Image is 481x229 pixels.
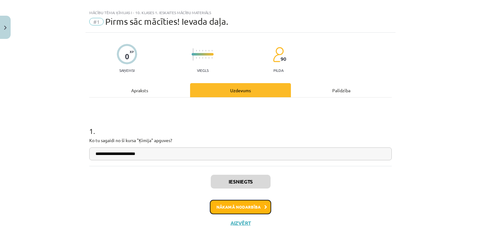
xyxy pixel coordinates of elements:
[105,16,228,27] span: Pirms sāc mācīties! Ievada daļa.
[229,220,252,226] button: Aizvērt
[211,175,271,189] button: Iesniegts
[190,83,291,97] div: Uzdevums
[89,83,190,97] div: Apraksts
[193,48,194,61] img: icon-long-line-d9ea69661e0d244f92f715978eff75569469978d946b2353a9bb055b3ed8787d.svg
[89,18,104,25] span: #1
[273,68,283,72] p: pilda
[210,200,271,214] button: Nākamā nodarbība
[117,68,137,72] p: Saņemsi
[89,137,392,144] p: Ko tu sagaidi no šī kursa "Ķīmija" apguves?
[199,57,200,59] img: icon-short-line-57e1e144782c952c97e751825c79c345078a6d821885a25fce030b3d8c18986b.svg
[130,50,134,53] span: XP
[89,116,392,135] h1: 1 .
[202,57,203,59] img: icon-short-line-57e1e144782c952c97e751825c79c345078a6d821885a25fce030b3d8c18986b.svg
[291,83,392,97] div: Palīdzība
[281,56,286,62] span: 90
[197,68,209,72] p: Viegls
[125,52,129,61] div: 0
[4,26,7,30] img: icon-close-lesson-0947bae3869378f0d4975bcd49f059093ad1ed9edebbc8119c70593378902aed.svg
[196,50,197,51] img: icon-short-line-57e1e144782c952c97e751825c79c345078a6d821885a25fce030b3d8c18986b.svg
[199,50,200,51] img: icon-short-line-57e1e144782c952c97e751825c79c345078a6d821885a25fce030b3d8c18986b.svg
[202,50,203,51] img: icon-short-line-57e1e144782c952c97e751825c79c345078a6d821885a25fce030b3d8c18986b.svg
[89,10,392,15] div: Mācību tēma: Ķīmijas i - 10. klases 1. ieskaites mācību materiāls
[196,57,197,59] img: icon-short-line-57e1e144782c952c97e751825c79c345078a6d821885a25fce030b3d8c18986b.svg
[273,47,284,62] img: students-c634bb4e5e11cddfef0936a35e636f08e4e9abd3cc4e673bd6f9a4125e45ecb1.svg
